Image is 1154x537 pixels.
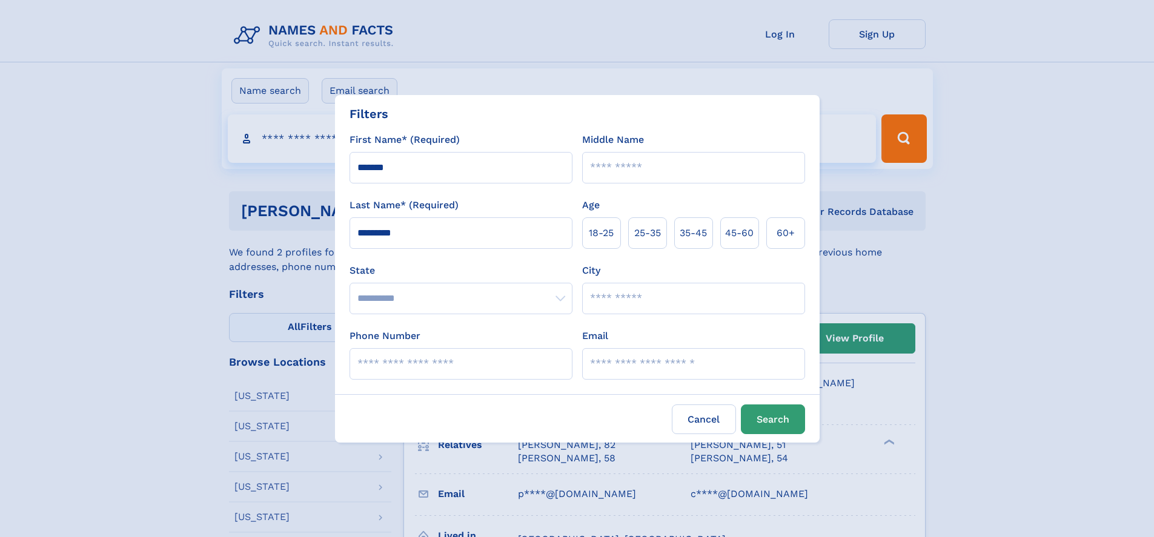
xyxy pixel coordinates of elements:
[582,133,644,147] label: Middle Name
[672,404,736,434] label: Cancel
[589,226,614,240] span: 18‑25
[634,226,661,240] span: 25‑35
[741,404,805,434] button: Search
[350,105,388,123] div: Filters
[725,226,754,240] span: 45‑60
[582,198,600,212] label: Age
[350,329,420,343] label: Phone Number
[680,226,707,240] span: 35‑45
[582,263,600,278] label: City
[350,133,460,147] label: First Name* (Required)
[777,226,795,240] span: 60+
[350,263,572,278] label: State
[582,329,608,343] label: Email
[350,198,459,212] label: Last Name* (Required)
